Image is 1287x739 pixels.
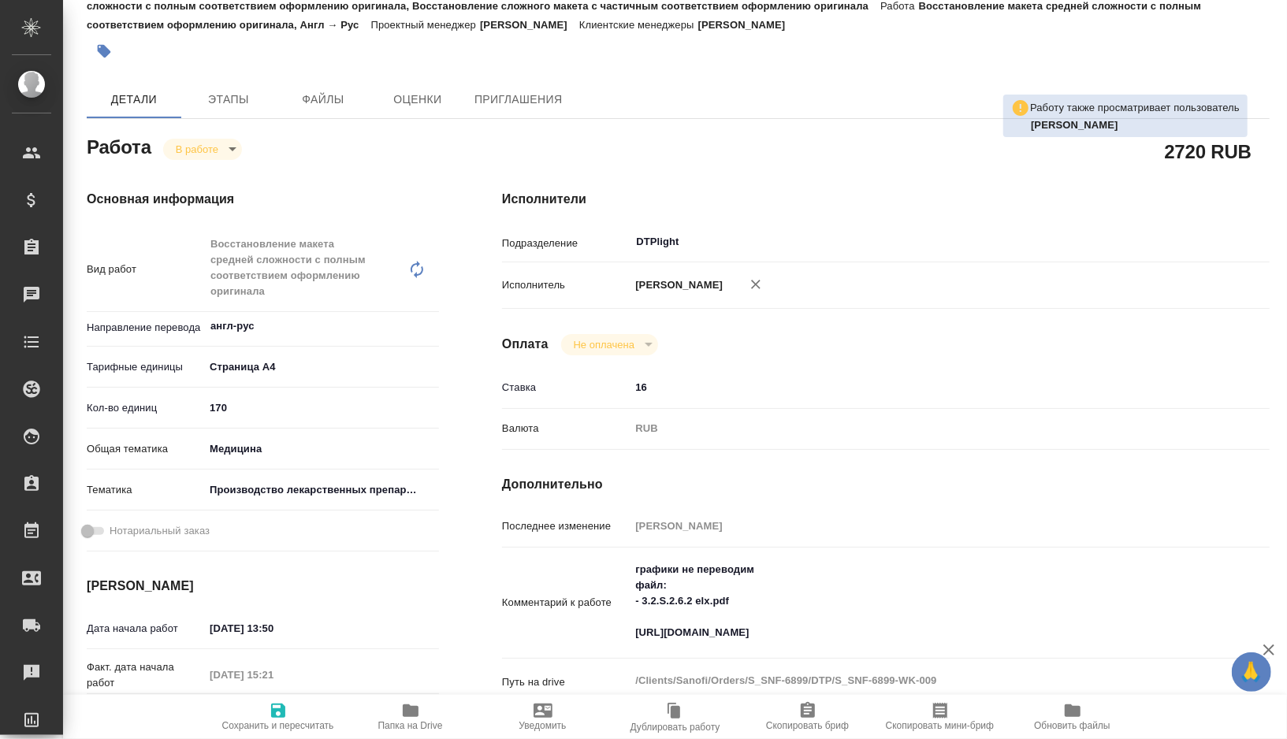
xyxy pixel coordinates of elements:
[87,659,204,691] p: Факт. дата начала работ
[87,190,439,209] h4: Основная информация
[742,695,874,739] button: Скопировать бриф
[378,720,443,731] span: Папка на Drive
[87,441,204,457] p: Общая тематика
[609,695,742,739] button: Дублировать работу
[222,720,334,731] span: Сохранить и пересчитать
[502,380,630,395] p: Ставка
[502,335,549,354] h4: Оплата
[285,90,361,110] span: Файлы
[738,267,773,302] button: Удалить исполнителя
[1165,138,1252,165] h2: 2720 RUB
[87,320,204,336] p: Направление перевода
[1238,655,1265,689] span: 🙏
[96,90,172,110] span: Детали
[502,518,630,534] p: Последнее изменение
[502,674,630,690] p: Путь на drive
[344,695,477,739] button: Папка на Drive
[1034,720,1110,731] span: Обновить файлы
[477,695,609,739] button: Уведомить
[480,19,579,31] p: [PERSON_NAME]
[110,523,210,539] span: Нотариальный заказ
[502,190,1270,209] h4: Исполнители
[766,720,849,731] span: Скопировать бриф
[630,556,1206,646] textarea: графики не переводим файл: - 3.2.S.2.6.2 elx.pdf [URL][DOMAIN_NAME]
[430,325,433,328] button: Open
[630,722,720,733] span: Дублировать работу
[502,421,630,436] p: Валюта
[1006,695,1139,739] button: Обновить файлы
[502,277,630,293] p: Исполнитель
[204,663,342,686] input: Пустое поле
[502,475,1270,494] h4: Дополнительно
[474,90,563,110] span: Приглашения
[204,617,342,640] input: ✎ Введи что-нибудь
[204,477,439,503] div: Производство лекарственных препаратов
[502,236,630,251] p: Подразделение
[1031,119,1118,131] b: [PERSON_NAME]
[698,19,798,31] p: [PERSON_NAME]
[204,396,439,419] input: ✎ Введи что-нибудь
[1197,240,1200,243] button: Open
[87,400,204,416] p: Кол-во единиц
[380,90,456,110] span: Оценки
[519,720,567,731] span: Уведомить
[1031,117,1240,133] p: Риянова Анна
[874,695,1006,739] button: Скопировать мини-бриф
[87,262,204,277] p: Вид работ
[630,514,1206,537] input: Пустое поле
[87,132,151,160] h2: Работа
[630,277,723,293] p: [PERSON_NAME]
[579,19,698,31] p: Клиентские менеджеры
[163,139,242,160] div: В работе
[886,720,994,731] span: Скопировать мини-бриф
[212,695,344,739] button: Сохранить и пересчитать
[87,621,204,637] p: Дата начала работ
[561,334,658,355] div: В работе
[371,19,480,31] p: Проектный менеджер
[191,90,266,110] span: Этапы
[87,34,121,69] button: Добавить тэг
[630,415,1206,442] div: RUB
[204,354,439,381] div: Страница А4
[1232,652,1271,692] button: 🙏
[502,595,630,611] p: Комментарий к работе
[87,359,204,375] p: Тарифные единицы
[630,667,1206,694] textarea: /Clients/Sanofi/Orders/S_SNF-6899/DTP/S_SNF-6899-WK-009
[171,143,223,156] button: В работе
[630,376,1206,399] input: ✎ Введи что-нибудь
[87,482,204,498] p: Тематика
[569,338,639,351] button: Не оплачена
[204,436,439,462] div: Медицина
[87,577,439,596] h4: [PERSON_NAME]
